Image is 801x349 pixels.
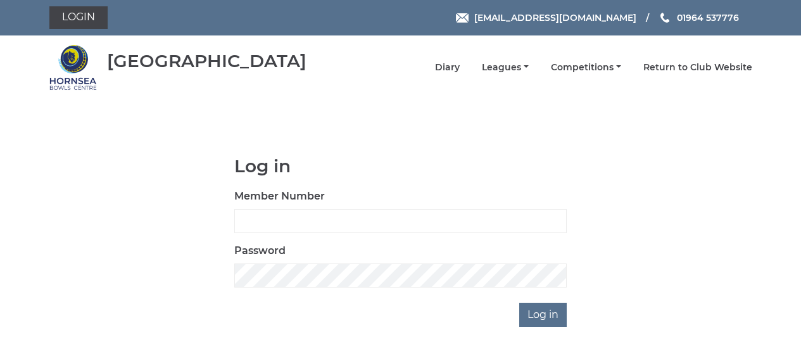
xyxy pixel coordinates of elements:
[482,61,529,73] a: Leagues
[659,11,739,25] a: Phone us 01964 537776
[677,12,739,23] span: 01964 537776
[234,243,286,258] label: Password
[49,44,97,91] img: Hornsea Bowls Centre
[474,12,636,23] span: [EMAIL_ADDRESS][DOMAIN_NAME]
[435,61,460,73] a: Diary
[643,61,752,73] a: Return to Club Website
[234,156,567,176] h1: Log in
[49,6,108,29] a: Login
[456,11,636,25] a: Email [EMAIL_ADDRESS][DOMAIN_NAME]
[519,303,567,327] input: Log in
[660,13,669,23] img: Phone us
[234,189,325,204] label: Member Number
[107,51,306,71] div: [GEOGRAPHIC_DATA]
[456,13,469,23] img: Email
[551,61,621,73] a: Competitions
